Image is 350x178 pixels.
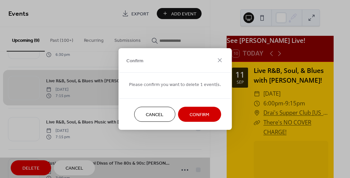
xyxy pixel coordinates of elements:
[134,107,175,122] button: Cancel
[190,111,209,118] span: Confirm
[178,107,221,122] button: Confirm
[126,57,143,64] span: Confirm
[129,81,221,88] span: Please confirm you want to delete 1 event(s.
[146,111,163,118] span: Cancel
